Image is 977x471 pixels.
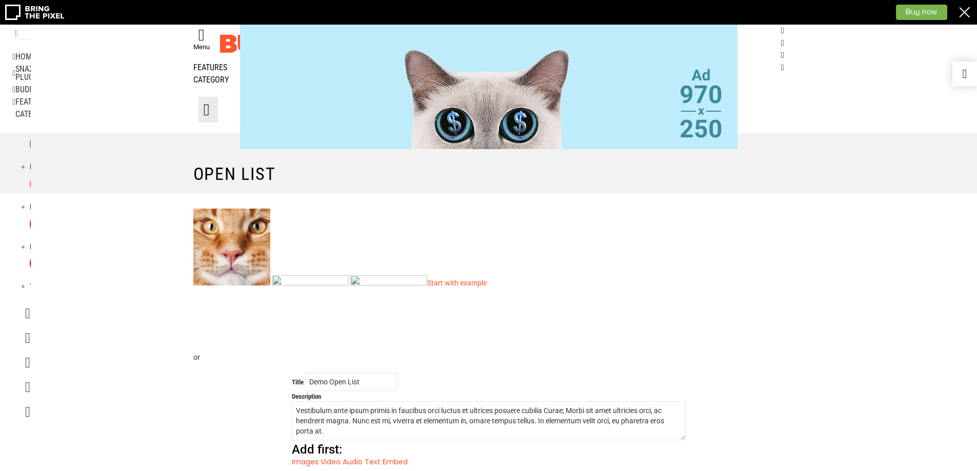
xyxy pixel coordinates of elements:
[305,373,397,391] input: Enter title…
[193,165,784,183] h1: Open List
[292,378,304,386] label: Title
[383,457,408,467] a: Embed
[321,457,341,467] a: Video
[952,62,977,86] a: Demo switcher
[292,457,318,467] a: Images
[193,352,784,362] p: or
[292,401,686,440] textarea: Vestibulum ante ipsum primis in faucibus orci luctus et ultrices posuere cubilia Curae; Morbi sit...
[14,25,15,44] button: Search
[343,457,363,467] a: Audio
[365,457,381,467] a: Text
[292,393,321,400] label: Description
[427,279,487,287] a: Start with example
[292,442,342,457] span: Add first:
